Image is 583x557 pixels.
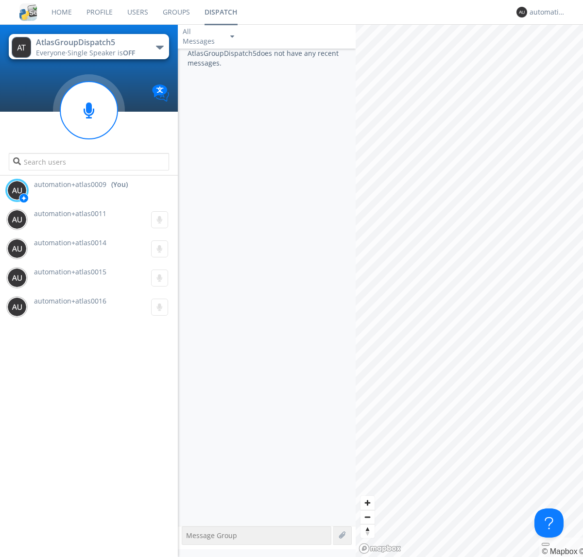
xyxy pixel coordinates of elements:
[360,510,375,524] span: Zoom out
[34,180,106,189] span: automation+atlas0009
[152,84,169,101] img: Translation enabled
[34,267,106,276] span: automation+atlas0015
[7,181,27,200] img: 373638.png
[111,180,128,189] div: (You)
[516,7,527,17] img: 373638.png
[34,238,106,247] span: automation+atlas0014
[7,210,27,229] img: 373638.png
[36,37,145,48] div: AtlasGroupDispatch5
[542,547,577,556] a: Mapbox
[230,35,234,38] img: caret-down-sm.svg
[360,524,375,538] button: Reset bearing to north
[7,268,27,287] img: 373638.png
[359,543,401,554] a: Mapbox logo
[178,49,356,526] div: AtlasGroupDispatch5 does not have any recent messages.
[123,48,135,57] span: OFF
[7,297,27,317] img: 373638.png
[534,508,564,538] iframe: Toggle Customer Support
[9,153,169,170] input: Search users
[530,7,566,17] div: automation+atlas0009
[360,524,375,538] span: Reset bearing to north
[360,496,375,510] button: Zoom in
[12,37,31,58] img: 373638.png
[36,48,145,58] div: Everyone ·
[19,3,37,21] img: cddb5a64eb264b2086981ab96f4c1ba7
[68,48,135,57] span: Single Speaker is
[360,510,375,524] button: Zoom out
[183,27,222,46] div: All Messages
[542,543,549,546] button: Toggle attribution
[7,239,27,258] img: 373638.png
[34,296,106,305] span: automation+atlas0016
[9,34,169,59] button: AtlasGroupDispatch5Everyone·Single Speaker isOFF
[34,209,106,218] span: automation+atlas0011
